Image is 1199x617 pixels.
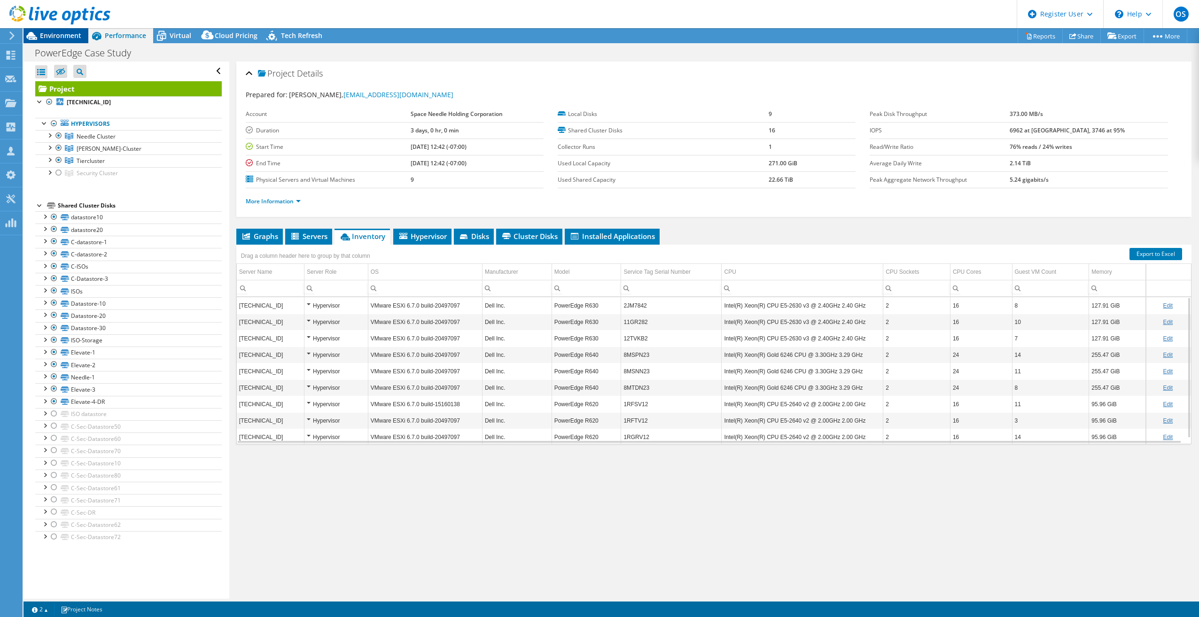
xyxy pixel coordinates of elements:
[883,314,950,330] td: Column CPU Sockets, Value 2
[558,142,769,152] label: Collector Runs
[35,96,222,108] a: [TECHNICAL_ID]
[722,412,883,429] td: Column CPU, Value Intel(R) Xeon(R) CPU E5-2640 v2 @ 2.00GHz 2.00 GHz
[1010,143,1072,151] b: 76% reads / 24% writes
[1010,126,1125,134] b: 6962 at [GEOGRAPHIC_DATA], 3746 at 95%
[246,109,411,119] label: Account
[246,159,411,168] label: End Time
[237,379,304,396] td: Column Server Name, Value 10.32.14.23
[1012,396,1089,412] td: Column Guest VM Count, Value 11
[258,69,295,78] span: Project
[307,432,366,443] div: Hypervisor
[1012,330,1089,347] td: Column Guest VM Count, Value 7
[1012,314,1089,330] td: Column Guest VM Count, Value 10
[558,126,769,135] label: Shared Cluster Disks
[482,379,552,396] td: Column Manufacturer, Value Dell Inc.
[237,412,304,429] td: Column Server Name, Value 10.32.22.91
[239,266,272,278] div: Server Name
[950,314,1012,330] td: Column CPU Cores, Value 16
[950,363,1012,379] td: Column CPU Cores, Value 24
[1012,429,1089,445] td: Column Guest VM Count, Value 14
[411,126,459,134] b: 3 days, 0 hr, 0 min
[870,175,1010,185] label: Peak Aggregate Network Throughput
[35,154,222,167] a: Tiercluster
[35,470,222,482] a: C-Sec-Datastore80
[950,347,1012,363] td: Column CPU Cores, Value 24
[1089,330,1146,347] td: Column Memory, Value 127.91 GiB
[35,494,222,506] a: C-Sec-Datastore71
[307,316,366,328] div: Hypervisor
[558,159,769,168] label: Used Local Capacity
[237,264,304,280] td: Server Name Column
[35,347,222,359] a: Elevate-1
[722,264,883,280] td: CPU Column
[482,330,552,347] td: Column Manufacturer, Value Dell Inc.
[1012,379,1089,396] td: Column Guest VM Count, Value 8
[304,429,368,445] td: Column Server Role, Value Hypervisor
[35,309,222,322] a: Datastore-20
[552,396,621,412] td: Column Model, Value PowerEdge R620
[1089,396,1146,412] td: Column Memory, Value 95.96 GiB
[343,90,453,99] a: [EMAIL_ADDRESS][DOMAIN_NAME]
[1089,429,1146,445] td: Column Memory, Value 95.96 GiB
[40,31,81,40] span: Environment
[67,98,111,106] b: [TECHNICAL_ID]
[35,359,222,371] a: Elevate-2
[290,231,327,241] span: Servers
[35,457,222,470] a: C-Sec-Datastore10
[371,266,379,278] div: OS
[552,412,621,429] td: Column Model, Value PowerEdge R620
[31,48,146,58] h1: PowerEdge Case Study
[304,297,368,314] td: Column Server Role, Value Hypervisor
[1089,363,1146,379] td: Column Memory, Value 255.47 GiB
[569,231,655,241] span: Installed Applications
[304,330,368,347] td: Column Server Role, Value Hypervisor
[883,412,950,429] td: Column CPU Sockets, Value 2
[621,297,722,314] td: Column Service Tag Serial Number, Value 2JM7842
[35,396,222,408] a: Elevate-4-DR
[35,420,222,432] a: C-Sec-Datastore50
[482,429,552,445] td: Column Manufacturer, Value Dell Inc.
[1163,385,1173,391] a: Edit
[769,143,772,151] b: 1
[35,285,222,297] a: ISOs
[215,31,257,40] span: Cloud Pricing
[368,330,482,347] td: Column OS, Value VMware ESXi 6.7.0 build-20497097
[722,396,883,412] td: Column CPU, Value Intel(R) Xeon(R) CPU E5-2640 v2 @ 2.00GHz 2.00 GHz
[552,280,621,296] td: Column Model, Filter cell
[35,142,222,154] a: Taylor-Cluster
[621,314,722,330] td: Column Service Tag Serial Number, Value 11GR282
[304,412,368,429] td: Column Server Role, Value Hypervisor
[950,297,1012,314] td: Column CPU Cores, Value 16
[35,482,222,494] a: C-Sec-Datastore61
[246,197,301,205] a: More Information
[77,169,118,177] span: Security Cluster
[304,264,368,280] td: Server Role Column
[246,175,411,185] label: Physical Servers and Virtual Machines
[241,231,278,241] span: Graphs
[722,330,883,347] td: Column CPU, Value Intel(R) Xeon(R) CPU E5-2630 v3 @ 2.40GHz 2.40 GHz
[411,159,467,167] b: [DATE] 12:42 (-07:00)
[1012,363,1089,379] td: Column Guest VM Count, Value 11
[1089,297,1146,314] td: Column Memory, Value 127.91 GiB
[1163,368,1173,375] a: Edit
[237,396,304,412] td: Column Server Name, Value 10.32.22.93
[35,167,222,179] a: Security Cluster
[485,266,518,278] div: Manufacturer
[722,280,883,296] td: Column CPU, Filter cell
[281,31,322,40] span: Tech Refresh
[621,280,722,296] td: Column Service Tag Serial Number, Filter cell
[25,603,54,615] a: 2
[304,396,368,412] td: Column Server Role, Value Hypervisor
[883,429,950,445] td: Column CPU Sockets, Value 2
[950,330,1012,347] td: Column CPU Cores, Value 16
[307,415,366,426] div: Hypervisor
[239,249,373,262] div: Drag a column header here to group by that column
[769,126,775,134] b: 16
[1163,401,1173,408] a: Edit
[237,297,304,314] td: Column Server Name, Value 10.32.116.12
[304,280,368,296] td: Column Server Role, Filter cell
[621,347,722,363] td: Column Service Tag Serial Number, Value 8MSPN23
[886,266,919,278] div: CPU Sockets
[307,349,366,361] div: Hypervisor
[621,396,722,412] td: Column Service Tag Serial Number, Value 1RFSV12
